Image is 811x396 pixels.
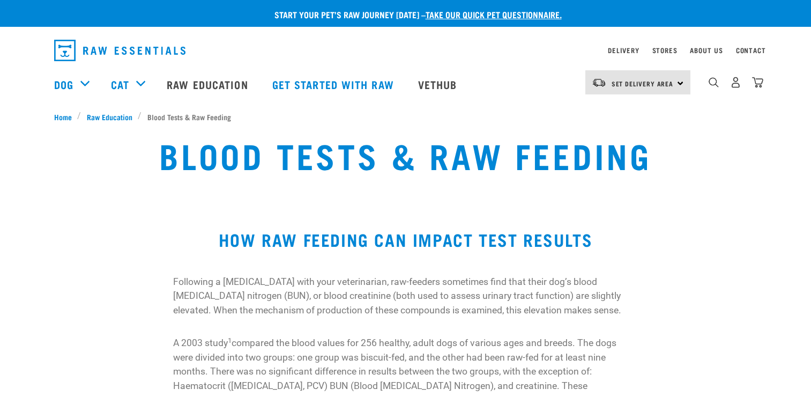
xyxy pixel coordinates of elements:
[54,111,757,122] nav: breadcrumbs
[426,12,562,17] a: take our quick pet questionnaire.
[111,76,129,92] a: Cat
[262,63,407,106] a: Get started with Raw
[608,48,639,52] a: Delivery
[407,63,471,106] a: Vethub
[156,63,261,106] a: Raw Education
[730,77,741,88] img: user.png
[159,135,652,174] h1: Blood Tests & Raw Feeding
[54,111,78,122] a: Home
[54,230,757,249] h2: HOW RAW FEEDING CAN IMPACT TEST RESULTS
[173,275,638,317] p: Following a [MEDICAL_DATA] with your veterinarian, raw-feeders sometimes find that their dog’s bl...
[690,48,723,52] a: About Us
[592,78,606,87] img: van-moving.png
[81,111,138,122] a: Raw Education
[612,82,674,85] span: Set Delivery Area
[54,40,185,61] img: Raw Essentials Logo
[54,76,73,92] a: Dog
[652,48,678,52] a: Stores
[752,77,763,88] img: home-icon@2x.png
[54,111,72,122] span: Home
[736,48,766,52] a: Contact
[46,35,766,65] nav: dropdown navigation
[228,336,232,344] sup: 1
[87,111,132,122] span: Raw Education
[709,77,719,87] img: home-icon-1@2x.png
